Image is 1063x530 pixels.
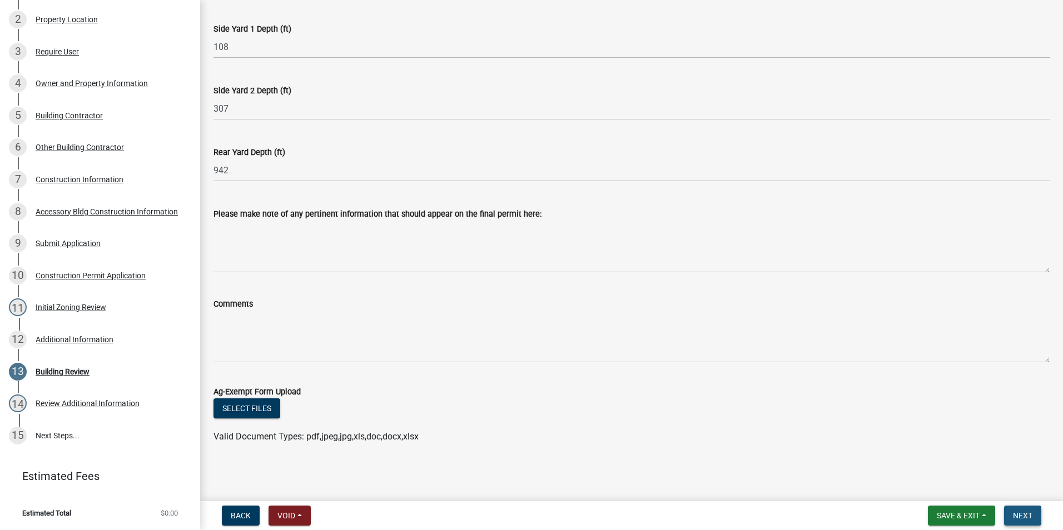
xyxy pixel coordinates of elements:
button: Void [269,506,311,526]
label: Side Yard 2 Depth (ft) [213,87,291,95]
div: 8 [9,203,27,221]
div: 14 [9,394,27,412]
div: 5 [9,107,27,124]
div: 2 [9,11,27,28]
div: 11 [9,298,27,316]
label: Please make note of any pertinent information that should appear on the final permit here: [213,211,542,218]
label: Rear Yard Depth (ft) [213,149,285,157]
label: Comments [213,301,253,308]
div: 12 [9,331,27,348]
button: Back [222,506,260,526]
div: 9 [9,234,27,252]
div: Owner and Property Information [36,79,148,87]
div: 13 [9,363,27,381]
div: 7 [9,171,27,188]
div: Construction Permit Application [36,272,146,279]
div: Submit Application [36,239,101,247]
div: Review Additional Information [36,399,140,407]
span: Void [277,511,295,520]
div: Require User [36,48,79,56]
div: 3 [9,43,27,61]
button: Save & Exit [928,506,995,526]
div: Additional Information [36,336,113,343]
button: Next [1004,506,1041,526]
div: Construction Information [36,176,123,183]
div: Other Building Contractor [36,143,124,151]
span: Save & Exit [937,511,980,520]
span: $0.00 [161,509,178,517]
span: Back [231,511,251,520]
div: 10 [9,267,27,284]
div: 4 [9,74,27,92]
div: Accessory Bldg Construction Information [36,208,178,216]
div: 15 [9,427,27,444]
a: Estimated Fees [9,465,182,487]
span: Estimated Total [22,509,71,517]
div: Property Location [36,16,98,23]
span: Valid Document Types: pdf,jpeg,jpg,xls,doc,docx,xlsx [213,431,419,442]
div: Building Review [36,368,90,376]
div: 6 [9,138,27,156]
span: Next [1013,511,1032,520]
label: Ag-Exempt Form Upload [213,388,301,396]
label: Side Yard 1 Depth (ft) [213,26,291,33]
div: Initial Zoning Review [36,303,106,311]
div: Building Contractor [36,112,103,119]
button: Select files [213,398,280,418]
